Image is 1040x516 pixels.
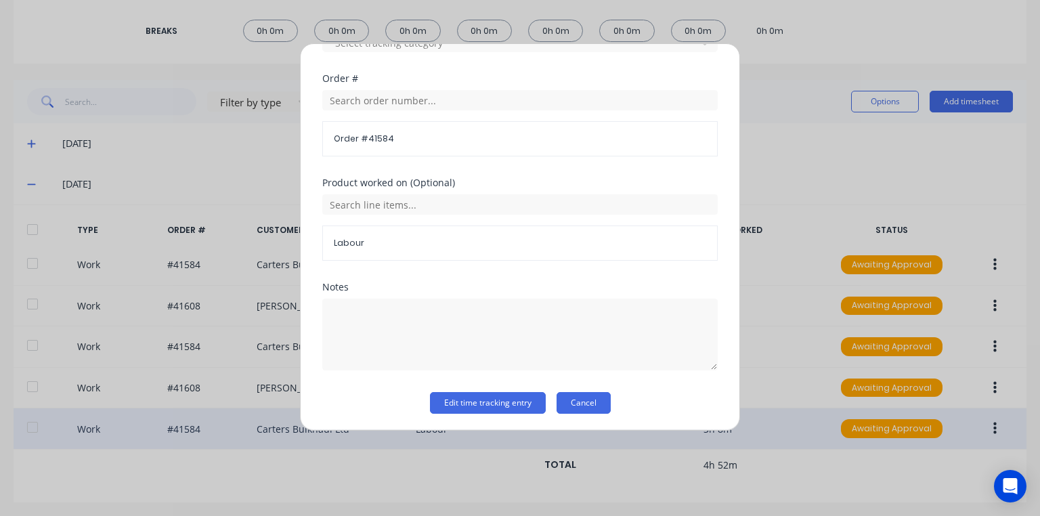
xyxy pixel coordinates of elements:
[322,74,718,83] div: Order #
[334,133,706,145] span: Order # 41584
[557,392,611,414] button: Cancel
[322,194,718,215] input: Search line items...
[322,90,718,110] input: Search order number...
[334,237,706,249] span: Labour
[430,392,546,414] button: Edit time tracking entry
[322,282,718,292] div: Notes
[322,178,718,188] div: Product worked on (Optional)
[994,470,1026,502] div: Open Intercom Messenger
